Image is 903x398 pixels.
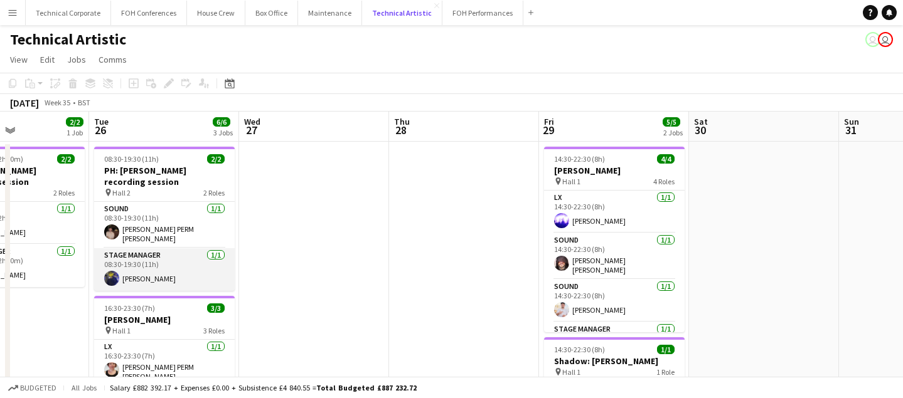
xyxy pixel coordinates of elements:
[298,1,362,25] button: Maintenance
[362,1,442,25] button: Technical Artistic
[112,326,131,335] span: Hall 1
[62,51,91,68] a: Jobs
[562,177,580,186] span: Hall 1
[865,32,880,47] app-user-avatar: Liveforce Admin
[67,128,83,137] div: 1 Job
[112,188,131,197] span: Hall 2
[694,116,708,127] span: Sat
[10,97,39,109] div: [DATE]
[94,51,132,68] a: Comms
[242,123,260,137] span: 27
[544,116,554,127] span: Fri
[104,154,159,164] span: 08:30-19:30 (11h)
[57,154,75,164] span: 2/2
[213,128,233,137] div: 3 Jobs
[663,128,683,137] div: 2 Jobs
[94,314,235,325] h3: [PERSON_NAME]
[94,248,235,291] app-card-role: Stage Manager1/108:30-19:30 (11h)[PERSON_NAME]
[203,188,225,197] span: 2 Roles
[554,154,605,164] span: 14:30-22:30 (8h)
[207,154,225,164] span: 2/2
[94,147,235,291] app-job-card: 08:30-19:30 (11h)2/2PH: [PERSON_NAME] recording session Hall 22 RolesSound1/108:30-19:30 (11h)[PE...
[653,177,675,186] span: 4 Roles
[110,383,417,392] div: Salary £882 392.17 + Expenses £0.00 + Subsistence £4 840.55 =
[94,165,235,187] h3: PH: [PERSON_NAME] recording session
[6,381,58,395] button: Budgeted
[207,303,225,313] span: 3/3
[542,123,554,137] span: 29
[10,54,28,65] span: View
[41,98,73,107] span: Week 35
[94,116,109,127] span: Tue
[544,165,685,176] h3: [PERSON_NAME]
[544,233,685,280] app-card-role: Sound1/114:30-22:30 (8h)[PERSON_NAME] [PERSON_NAME]
[244,116,260,127] span: Wed
[544,191,685,233] app-card-role: LX1/114:30-22:30 (8h)[PERSON_NAME]
[316,383,417,392] span: Total Budgeted £887 232.72
[5,51,33,68] a: View
[53,188,75,197] span: 2 Roles
[544,355,685,367] h3: Shadow: [PERSON_NAME]
[844,116,859,127] span: Sun
[544,147,685,332] app-job-card: 14:30-22:30 (8h)4/4[PERSON_NAME] Hall 14 RolesLX1/114:30-22:30 (8h)[PERSON_NAME]Sound1/114:30-22:...
[544,280,685,322] app-card-role: Sound1/114:30-22:30 (8h)[PERSON_NAME]
[544,322,685,365] app-card-role: Stage Manager1/1
[69,383,99,392] span: All jobs
[94,340,235,386] app-card-role: LX1/116:30-23:30 (7h)[PERSON_NAME] PERM [PERSON_NAME]
[111,1,187,25] button: FOH Conferences
[692,123,708,137] span: 30
[442,1,523,25] button: FOH Performances
[187,1,245,25] button: House Crew
[657,345,675,354] span: 1/1
[92,123,109,137] span: 26
[94,202,235,248] app-card-role: Sound1/108:30-19:30 (11h)[PERSON_NAME] PERM [PERSON_NAME]
[656,367,675,377] span: 1 Role
[554,345,605,354] span: 14:30-22:30 (8h)
[104,303,155,313] span: 16:30-23:30 (7h)
[394,116,410,127] span: Thu
[20,384,56,392] span: Budgeted
[842,123,859,137] span: 31
[878,32,893,47] app-user-avatar: Nathan PERM Birdsall
[26,1,111,25] button: Technical Corporate
[99,54,127,65] span: Comms
[657,154,675,164] span: 4/4
[392,123,410,137] span: 28
[663,117,680,127] span: 5/5
[66,117,83,127] span: 2/2
[40,54,55,65] span: Edit
[35,51,60,68] a: Edit
[213,117,230,127] span: 6/6
[67,54,86,65] span: Jobs
[562,367,580,377] span: Hall 1
[78,98,90,107] div: BST
[245,1,298,25] button: Box Office
[10,30,126,49] h1: Technical Artistic
[203,326,225,335] span: 3 Roles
